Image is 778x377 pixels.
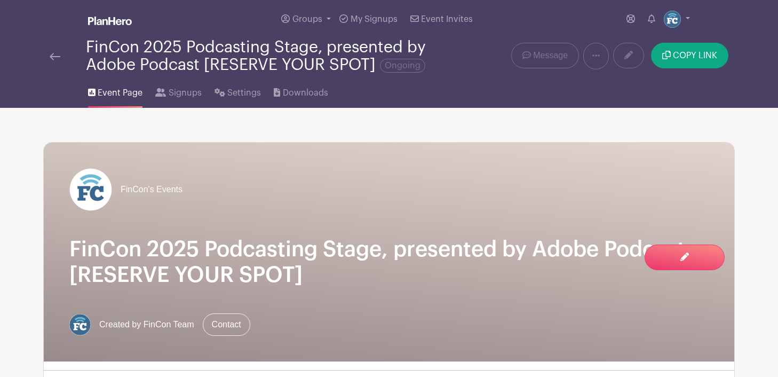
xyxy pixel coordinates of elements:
[215,74,261,108] a: Settings
[227,87,261,99] span: Settings
[274,74,328,108] a: Downloads
[673,51,717,60] span: COPY LINK
[99,318,194,331] span: Created by FinCon Team
[292,15,322,23] span: Groups
[380,59,425,73] span: Ongoing
[351,15,398,23] span: My Signups
[421,15,473,23] span: Event Invites
[283,87,328,99] span: Downloads
[88,74,142,108] a: Event Page
[69,237,709,288] h1: FinCon 2025 Podcasting Stage, presented by Adobe Podcast [RESERVE YOUR SPOT]
[203,313,250,336] a: Contact
[511,43,579,68] a: Message
[50,53,60,60] img: back-arrow-29a5d9b10d5bd6ae65dc969a981735edf675c4d7a1fe02e03b50dbd4ba3cdb55.svg
[98,87,142,99] span: Event Page
[88,17,132,25] img: logo_white-6c42ec7e38ccf1d336a20a19083b03d10ae64f83f12c07503d8b9e83406b4c7d.svg
[121,183,182,196] span: FinCon's Events
[69,314,91,335] img: FC%20circle.png
[155,74,201,108] a: Signups
[69,168,112,211] img: FC%20circle_white.png
[664,11,681,28] img: FC%20circle.png
[651,43,728,68] button: COPY LINK
[533,49,568,62] span: Message
[169,87,202,99] span: Signups
[86,38,432,74] div: FinCon 2025 Podcasting Stage, presented by Adobe Podcast [RESERVE YOUR SPOT]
